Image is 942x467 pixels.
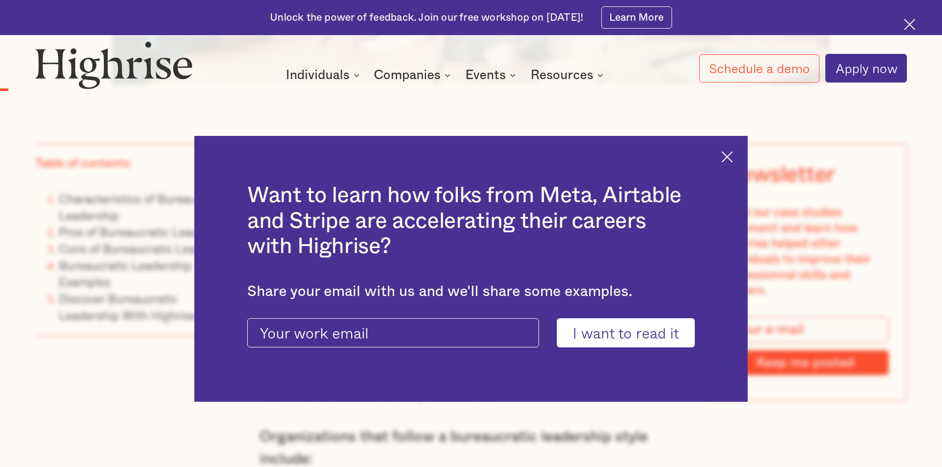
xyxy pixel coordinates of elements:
[374,69,441,81] div: Companies
[531,69,606,81] div: Resources
[247,318,539,348] input: Your work email
[270,11,583,25] div: Unlock the power of feedback. Join our free workshop on [DATE]!
[531,69,593,81] div: Resources
[286,69,350,81] div: Individuals
[286,69,362,81] div: Individuals
[557,318,695,348] input: I want to read it
[247,183,695,259] h2: Want to learn how folks from Meta, Airtable and Stripe are accelerating their careers with Highrise?
[904,19,915,30] img: Cross icon
[247,283,695,300] div: Share your email with us and we'll share some examples.
[465,69,506,81] div: Events
[721,151,733,163] img: Cross icon
[247,318,695,348] form: current-ascender-blog-article-modal-form
[601,6,672,29] a: Learn More
[35,41,192,88] img: Highrise logo
[699,54,820,83] a: Schedule a demo
[825,54,907,83] a: Apply now
[465,69,519,81] div: Events
[374,69,453,81] div: Companies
